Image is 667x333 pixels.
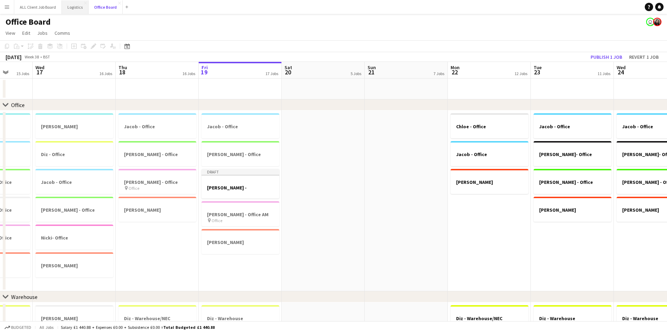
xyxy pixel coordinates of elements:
[588,52,625,62] button: Publish 1 job
[534,207,611,213] h3: [PERSON_NAME]
[617,64,626,71] span: Wed
[367,68,376,76] span: 21
[3,324,32,331] button: Budgeted
[35,315,113,322] h3: [PERSON_NAME]
[22,30,30,36] span: Edit
[285,64,292,71] span: Sat
[35,123,113,130] h3: [PERSON_NAME]
[534,197,611,222] app-job-card: [PERSON_NAME]
[201,229,279,254] app-job-card: [PERSON_NAME]
[11,101,25,108] div: Office
[118,151,196,157] h3: [PERSON_NAME] - Office
[35,113,113,138] app-job-card: [PERSON_NAME]
[534,113,611,138] app-job-card: Jacob - Office
[451,113,528,138] app-job-card: Chloe - Office
[626,52,661,62] button: Revert 1 job
[534,179,611,185] h3: [PERSON_NAME] - Office
[62,0,89,14] button: Logistics
[118,123,196,130] h3: Jacob - Office
[201,169,279,198] app-job-card: Draft[PERSON_NAME] -
[451,179,528,185] h3: [PERSON_NAME]
[118,315,196,322] h3: Diz - Warehouse/NEC
[35,197,113,222] div: [PERSON_NAME] - Office
[514,71,527,76] div: 12 Jobs
[451,169,528,194] app-job-card: [PERSON_NAME]
[3,29,18,38] a: View
[451,64,460,71] span: Mon
[19,29,33,38] a: Edit
[434,71,444,76] div: 7 Jobs
[534,151,611,157] h3: [PERSON_NAME]- Office
[451,151,528,157] h3: Jacob - Office
[35,262,113,269] h3: [PERSON_NAME]
[368,64,376,71] span: Sun
[118,305,196,330] div: Diz - Warehouse/NEC
[201,305,279,330] app-job-card: Diz - Warehouse
[534,141,611,166] app-job-card: [PERSON_NAME]- Office
[6,54,22,60] div: [DATE]
[201,113,279,138] app-job-card: Jacob - Office
[118,64,127,71] span: Thu
[23,54,40,59] span: Week 38
[35,252,113,277] app-job-card: [PERSON_NAME]
[118,141,196,166] app-job-card: [PERSON_NAME] - Office
[34,29,50,38] a: Jobs
[653,18,661,26] app-user-avatar: Claire Castle
[163,325,215,330] span: Total Budgeted £1 440.88
[534,123,611,130] h3: Jacob - Office
[451,141,528,166] app-job-card: Jacob - Office
[451,123,528,130] h3: Chloe - Office
[201,141,279,166] div: [PERSON_NAME] - Office
[11,293,38,300] div: Warehouse
[129,186,139,191] span: Office
[118,179,196,185] h3: [PERSON_NAME] - Office
[35,225,113,250] app-job-card: Nicki- Office
[52,29,73,38] a: Comms
[118,113,196,138] div: Jacob - Office
[201,123,279,130] h3: Jacob - Office
[35,169,113,194] app-job-card: Jacob - Office
[265,71,278,76] div: 17 Jobs
[118,207,196,213] h3: [PERSON_NAME]
[201,211,279,218] h3: [PERSON_NAME] - Office AM
[201,201,279,226] div: [PERSON_NAME] - Office AM Office
[646,18,654,26] app-user-avatar: Julie Renhard Gray
[534,169,611,194] app-job-card: [PERSON_NAME] - Office
[35,179,113,185] h3: Jacob - Office
[6,30,15,36] span: View
[118,197,196,222] app-job-card: [PERSON_NAME]
[35,305,113,330] app-job-card: [PERSON_NAME]
[37,30,48,36] span: Jobs
[201,185,279,191] h3: [PERSON_NAME] -
[182,71,195,76] div: 16 Jobs
[35,141,113,166] app-job-card: Diz - Office
[616,68,626,76] span: 24
[201,239,279,245] h3: [PERSON_NAME]
[99,71,112,76] div: 16 Jobs
[534,315,611,322] h3: Diz - Warehouse
[201,64,208,71] span: Fri
[55,30,70,36] span: Comms
[534,305,611,330] app-job-card: Diz - Warehouse
[35,151,113,157] h3: Diz - Office
[201,169,279,174] div: Draft
[451,305,528,330] app-job-card: Diz - Warehouse/NEC
[351,71,361,76] div: 5 Jobs
[6,17,51,27] h1: Office Board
